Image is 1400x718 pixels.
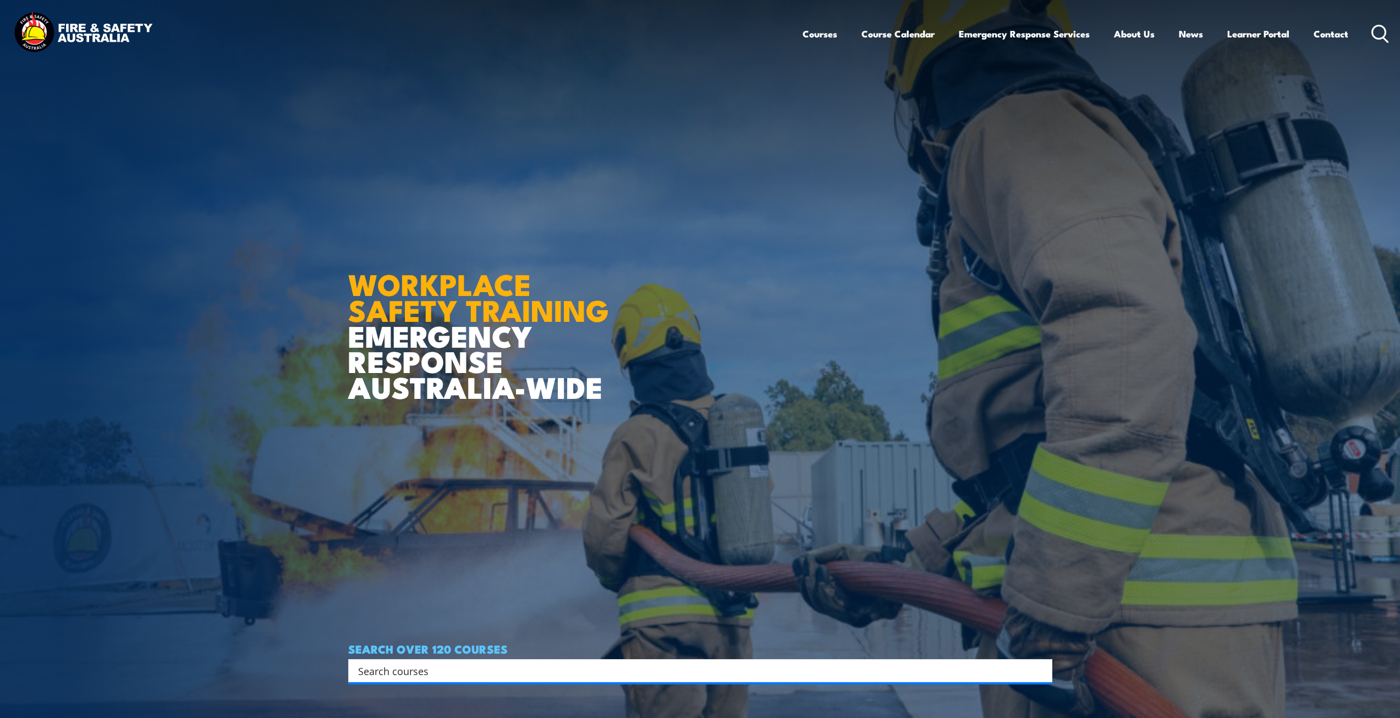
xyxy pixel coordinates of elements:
a: Course Calendar [861,19,935,48]
a: Contact [1314,19,1348,48]
form: Search form [360,663,1030,678]
strong: WORKPLACE SAFETY TRAINING [348,260,609,332]
button: Search magnifier button [1033,663,1048,678]
a: Courses [803,19,837,48]
h1: EMERGENCY RESPONSE AUSTRALIA-WIDE [348,243,617,399]
input: Search input [358,662,1028,679]
a: Learner Portal [1227,19,1289,48]
a: About Us [1114,19,1155,48]
h4: SEARCH OVER 120 COURSES [348,643,1052,655]
a: Emergency Response Services [959,19,1090,48]
a: News [1179,19,1203,48]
